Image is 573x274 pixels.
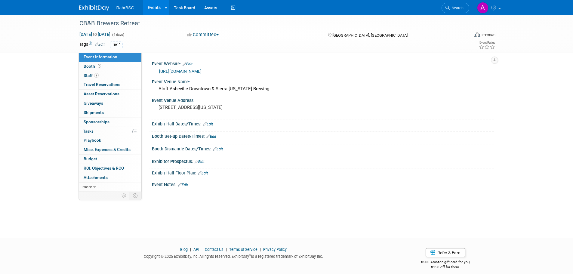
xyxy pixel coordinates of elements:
span: | [200,247,204,252]
a: Edit [183,62,193,66]
span: Attachments [84,175,108,180]
span: [DATE] [DATE] [79,32,111,37]
a: Event Information [79,53,141,62]
a: Asset Reservations [79,90,141,99]
a: Contact Us [205,247,223,252]
a: ROI, Objectives & ROO [79,164,141,173]
span: more [82,184,92,189]
a: Playbook [79,136,141,145]
a: Search [442,3,469,13]
td: Toggle Event Tabs [129,192,141,199]
div: $150 off for them. [397,265,494,270]
div: Copyright © 2025 ExhibitDay, Inc. All rights reserved. ExhibitDay is a registered trademark of Ex... [79,252,388,259]
span: Sponsorships [84,119,109,124]
a: Blog [180,247,188,252]
div: Event Venue Address: [152,96,494,103]
img: Ashley Grotewold [477,2,488,14]
span: RahrBSG [116,5,134,10]
td: Tags [79,41,105,48]
a: Edit [206,134,216,139]
a: Budget [79,155,141,164]
a: API [193,247,199,252]
a: Edit [213,147,223,151]
a: Travel Reservations [79,80,141,89]
span: Playbook [84,138,101,143]
div: Event Notes: [152,180,494,188]
a: Attachments [79,173,141,182]
a: Sponsorships [79,118,141,127]
span: [GEOGRAPHIC_DATA], [GEOGRAPHIC_DATA] [332,33,408,38]
div: Exhibitor Prospectus: [152,157,494,165]
div: Booth Dismantle Dates/Times: [152,144,494,152]
span: Event Information [84,54,117,59]
span: Search [450,6,464,10]
a: Edit [195,160,205,164]
span: Shipments [84,110,104,115]
span: Giveaways [84,101,103,106]
sup: ® [249,254,251,257]
a: Staff2 [79,71,141,80]
span: Staff [84,73,99,78]
div: $500 Amazon gift card for you, [397,256,494,269]
div: Booth Set-up Dates/Times: [152,132,494,140]
span: Travel Reservations [84,82,120,87]
pre: [STREET_ADDRESS][US_STATE] [159,105,288,110]
span: Asset Reservations [84,91,119,96]
div: Event Venue Name: [152,77,494,85]
div: Event Rating [479,41,495,44]
span: Budget [84,156,97,161]
a: Tasks [79,127,141,136]
a: Edit [178,183,188,187]
span: | [189,247,193,252]
div: Exhibit Hall Floor Plan: [152,168,494,176]
span: Misc. Expenses & Credits [84,147,131,152]
span: to [92,32,98,37]
div: In-Person [481,32,495,37]
img: ExhibitDay [79,5,109,11]
a: Refer & Earn [426,248,465,257]
a: Terms of Service [229,247,257,252]
img: Format-Inperson.png [474,32,480,37]
button: Committed [185,32,221,38]
a: Privacy Policy [263,247,287,252]
span: Booth [84,64,102,69]
span: (4 days) [112,33,124,37]
div: Event Format [434,31,496,40]
a: [URL][DOMAIN_NAME] [159,69,202,74]
span: 2 [94,73,99,78]
a: Edit [95,42,105,47]
a: Edit [198,171,208,175]
a: Shipments [79,108,141,117]
td: Personalize Event Tab Strip [119,192,129,199]
span: Tasks [83,129,94,134]
span: ROI, Objectives & ROO [84,166,124,171]
a: more [79,183,141,192]
a: Booth [79,62,141,71]
div: Exhibit Hall Dates/Times: [152,119,494,127]
div: CB&B Brewers Retreat [77,18,460,29]
span: Booth not reserved yet [97,64,102,68]
span: | [258,247,262,252]
div: Aloft Asheville Downtown & Sierra [US_STATE] Brewing [156,84,490,94]
div: Tier 1 [110,42,123,48]
div: Event Website: [152,59,494,67]
span: | [224,247,228,252]
a: Edit [203,122,213,126]
a: Giveaways [79,99,141,108]
a: Misc. Expenses & Credits [79,145,141,154]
